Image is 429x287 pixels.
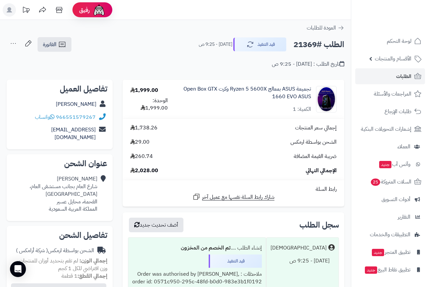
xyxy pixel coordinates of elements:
span: الطلبات [396,72,411,81]
a: أدوات التسويق [355,191,425,207]
div: إنشاء الطلب .... [132,242,262,254]
div: رابط السلة [125,185,342,193]
div: الشحن بواسطة ارمكس [16,247,94,254]
a: التطبيقات والخدمات [355,227,425,243]
span: جديد [379,161,391,168]
h2: تفاصيل الشحن [12,231,107,239]
span: وآتس آب [378,160,410,169]
a: تطبيق نقاط البيعجديد [355,262,425,278]
h3: سجل الطلب [299,221,339,229]
span: الشحن بواسطة ارمكس [290,138,337,146]
span: رفيق [79,6,90,14]
a: شارك رابط السلة نفسها مع عميل آخر [192,193,274,201]
div: الكمية: 1 [293,106,311,113]
a: العودة للطلبات [307,24,344,32]
small: [DATE] - 9:25 ص [199,41,232,48]
small: 1 قطعة [61,272,107,280]
span: 25 [371,179,380,186]
a: المراجعات والأسئلة [355,86,425,102]
a: تجميعة ASUS بمعالج Ryzen 5 5600X وكرت Open Box GTX 1660 EVO ASUS [183,85,311,101]
b: تم الخصم من المخزون [181,244,231,252]
a: إشعارات التحويلات البنكية [355,121,425,137]
a: واتساب [35,113,54,121]
div: 1,999.00 [130,87,158,94]
div: قيد التنفيذ [209,254,262,268]
a: تطبيق المتجرجديد [355,244,425,260]
img: 1756799202-%D8%AA%D8%AC%D9%85%D9%8A%D8%B9%D8%A9%20ASUS%20%D8%A7%D9%84%D9%85%D9%88%D9%82%D8%B9-90x... [316,86,336,112]
span: ( شركة أرامكس ) [16,247,48,254]
span: 260.74 [130,153,153,160]
span: الفاتورة [43,40,56,48]
button: قيد التنفيذ [233,37,286,51]
a: السلات المتروكة25 [355,174,425,190]
h2: الطلب #21369 [293,38,344,51]
span: لوحة التحكم [387,36,411,46]
span: شارك رابط السلة نفسها مع عميل آخر [202,193,274,201]
span: طلبات الإرجاع [384,107,411,116]
a: 966551579267 [56,113,96,121]
div: الوحدة: 1,999.00 [130,97,168,112]
span: السلات المتروكة [370,177,411,186]
span: إجمالي سعر المنتجات [295,124,337,132]
a: الفاتورة [38,37,71,52]
span: الأقسام والمنتجات [375,54,411,63]
a: العملاء [355,139,425,155]
span: العملاء [397,142,410,151]
h2: عنوان الشحن [12,160,107,168]
span: الإجمالي النهائي [306,167,337,175]
span: إشعارات التحويلات البنكية [361,124,411,134]
a: تحديثات المنصة [18,3,34,18]
span: 29.00 [130,138,150,146]
span: 1,738.26 [130,124,158,132]
span: التطبيقات والخدمات [370,230,410,239]
a: وآتس آبجديد [355,156,425,172]
span: المراجعات والأسئلة [374,89,411,99]
span: تطبيق نقاط البيع [364,265,410,274]
a: لوحة التحكم [355,33,425,49]
span: العودة للطلبات [307,24,336,32]
strong: إجمالي القطع: [77,272,107,280]
span: جديد [372,249,384,256]
div: Open Intercom Messenger [10,261,26,277]
div: [DEMOGRAPHIC_DATA] [270,244,327,252]
strong: إجمالي الوزن: [79,257,107,265]
a: طلبات الإرجاع [355,104,425,119]
span: ضريبة القيمة المضافة [294,153,337,160]
span: التقارير [398,212,410,222]
span: أدوات التسويق [381,195,410,204]
a: الطلبات [355,68,425,84]
div: تاريخ الطلب : [DATE] - 9:25 ص [272,60,344,68]
a: التقارير [355,209,425,225]
span: جديد [365,266,377,274]
a: [PERSON_NAME] [56,100,96,108]
span: تطبيق المتجر [371,248,410,257]
div: [PERSON_NAME] شارع العام بجانب مستشفى العام، [GEOGRAPHIC_DATA] القحمة، محايل عسير المملكة العربية... [12,175,97,213]
button: أضف تحديث جديد [129,218,183,232]
span: 2,028.00 [130,167,158,175]
h2: تفاصيل العميل [12,85,107,93]
img: ai-face.png [92,3,106,17]
span: لم تقم بتحديد أوزان للمنتجات ، وزن افتراضي للكل 1 كجم [16,257,107,272]
a: [EMAIL_ADDRESS][DOMAIN_NAME] [51,126,96,141]
div: [DATE] - 9:25 ص [270,254,335,267]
